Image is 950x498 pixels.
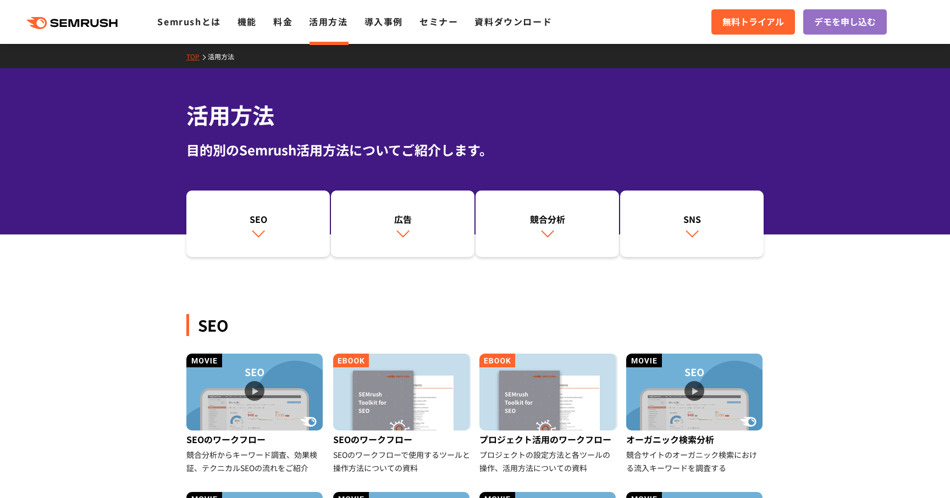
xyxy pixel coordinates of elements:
h1: 活用方法 [186,99,764,131]
a: プロジェクト活用のワークフロー プロジェクトの設定方法と各ツールの操作、活用方法についての資料 [479,354,617,474]
div: プロジェクトの設定方法と各ツールの操作、活用方法についての資料 [479,448,617,474]
div: SEO [186,314,764,336]
div: 競合分析 [481,212,614,226]
div: 広告 [336,212,469,226]
div: 目的別のSemrush活用方法についてご紹介します。 [186,140,764,160]
div: 競合サイトのオーガニック検索における流入キーワードを調査する [626,448,764,474]
div: SEO [192,212,324,226]
a: セミナー [419,15,458,28]
div: SEOのワークフロー [186,430,324,448]
div: SEOのワークフローで使用するツールと操作方法についての資料 [333,448,471,474]
a: 活用方法 [208,52,242,61]
a: 活用方法 [309,15,347,28]
a: SNS [620,191,764,258]
a: SEOのワークフロー SEOのワークフローで使用するツールと操作方法についての資料 [333,354,471,474]
a: Semrushとは [157,15,220,28]
div: オーガニック検索分析 [626,430,764,448]
a: 料金 [273,15,292,28]
div: SNS [626,212,758,226]
a: 広告 [331,191,474,258]
a: SEO [186,191,330,258]
a: 資料ダウンロード [474,15,552,28]
a: 導入事例 [364,15,403,28]
span: デモを申し込む [814,15,876,29]
div: プロジェクト活用のワークフロー [479,430,617,448]
a: 機能 [237,15,257,28]
a: 競合分析 [476,191,619,258]
span: 無料トライアル [722,15,784,29]
a: 無料トライアル [711,9,795,35]
a: デモを申し込む [803,9,887,35]
div: SEOのワークフロー [333,430,471,448]
a: TOP [186,52,208,61]
a: SEOのワークフロー 競合分析からキーワード調査、効果検証、テクニカルSEOの流れをご紹介 [186,354,324,474]
a: オーガニック検索分析 競合サイトのオーガニック検索における流入キーワードを調査する [626,354,764,474]
div: 競合分析からキーワード調査、効果検証、テクニカルSEOの流れをご紹介 [186,448,324,474]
